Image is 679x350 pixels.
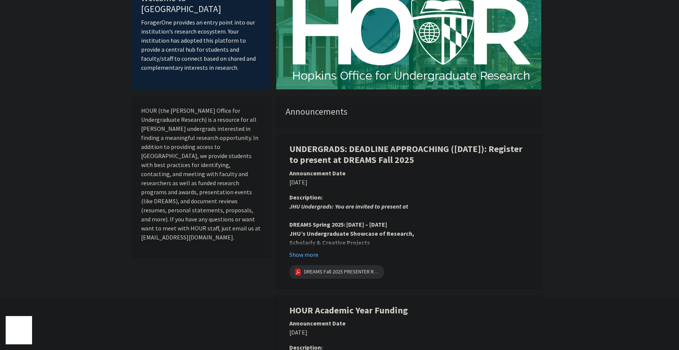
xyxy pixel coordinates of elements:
p: [DATE] [289,178,528,187]
p: ForagerOne provides an entry point into our institution’s research ecosystem. Your institution ha... [141,18,261,72]
div: Announcement Date [289,169,528,178]
strong: DREAMS Spring 2025: [DATE] – [DATE] [289,221,387,228]
img: pdf_icon.png [294,268,302,276]
h4: Announcements [286,106,532,117]
h1: HOUR Academic Year Funding [289,305,528,316]
strong: Scholarly & Creative Projects [289,239,370,246]
iframe: Chat [6,316,32,344]
p: [DATE] [289,328,528,337]
div: Announcement Date [289,319,528,328]
a: DREAMS Fall 2025 PRESENTER Registration [304,268,379,276]
div: Description: [289,193,528,202]
strong: JHU’s Undergraduate Showcase of Research, [289,230,414,237]
p: HOUR (the [PERSON_NAME] Office for Undergraduate Research) is a resource for all [PERSON_NAME] un... [141,106,261,242]
h1: UNDERGRADS: DEADLINE APPROACHING ([DATE]): Register to present at DREAMS Fall 2025 [289,144,528,166]
em: JHU Undergrads: You are invited to present at [289,203,408,210]
button: Show more [289,250,318,259]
